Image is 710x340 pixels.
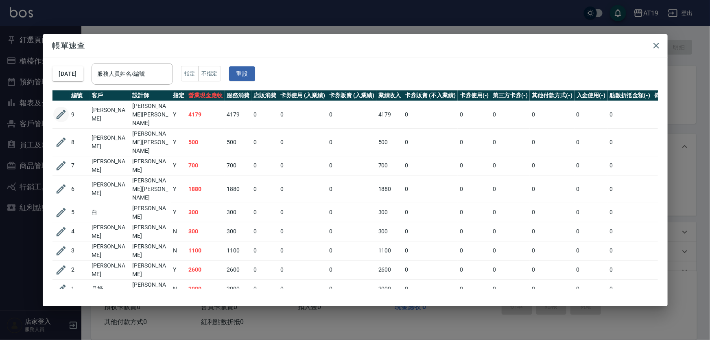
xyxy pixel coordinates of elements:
td: 0 [575,279,608,298]
td: 0 [278,101,328,128]
td: [PERSON_NAME][PERSON_NAME] [131,128,171,156]
td: 0 [327,156,376,175]
td: 0 [608,101,653,128]
td: 0 [491,128,530,156]
td: 500 [186,128,225,156]
td: 白 [90,203,131,222]
td: 品妤 [90,279,131,298]
td: 0 [251,222,278,241]
td: 0 [530,260,575,279]
td: 0 [251,175,278,203]
th: 卡券使用 (入業績) [278,90,328,101]
td: 1100 [225,241,251,260]
td: Y [171,203,187,222]
td: 0 [458,279,491,298]
td: 0 [608,260,653,279]
td: 2600 [376,260,403,279]
td: 0 [608,279,653,298]
td: 0 [251,156,278,175]
td: 0 [403,260,458,279]
td: 0 [491,260,530,279]
td: 300 [225,203,251,222]
td: [PERSON_NAME] [131,279,171,298]
td: 0 [278,260,328,279]
td: 300 [186,222,225,241]
td: 300 [186,203,225,222]
td: 0 [458,156,491,175]
td: 2000 [186,279,225,298]
td: 0 [530,101,575,128]
td: 0 [491,175,530,203]
td: 0 [458,260,491,279]
td: 0 [491,241,530,260]
td: 0 [608,203,653,222]
th: 業績收入 [376,90,403,101]
td: 4179 [186,101,225,128]
td: [PERSON_NAME] [131,222,171,241]
td: 0 [251,279,278,298]
th: 第三方卡券(-) [491,90,530,101]
td: [PERSON_NAME] [131,156,171,175]
td: 0 [491,222,530,241]
td: 0 [608,175,653,203]
td: 4 [70,222,90,241]
td: 0 [575,156,608,175]
td: 0 [608,128,653,156]
td: [PERSON_NAME] [90,101,131,128]
td: 300 [376,222,403,241]
td: 0 [327,203,376,222]
td: [PERSON_NAME] [90,128,131,156]
td: 1100 [186,241,225,260]
td: 6 [70,175,90,203]
td: 300 [225,222,251,241]
td: 0 [251,241,278,260]
td: 7 [70,156,90,175]
td: 2 [70,260,90,279]
button: [DATE] [52,66,83,81]
td: 2000 [376,279,403,298]
td: 0 [278,156,328,175]
td: 0 [491,279,530,298]
td: 0 [327,128,376,156]
td: 1100 [376,241,403,260]
td: 9 [70,101,90,128]
td: 0 [251,101,278,128]
th: 營業現金應收 [186,90,225,101]
td: 500 [225,128,251,156]
td: 0 [458,128,491,156]
td: 0 [530,241,575,260]
td: 0 [491,203,530,222]
td: 0 [327,222,376,241]
td: 0 [403,128,458,156]
td: 0 [327,175,376,203]
th: 編號 [70,90,90,101]
td: 0 [575,203,608,222]
button: 指定 [181,66,199,82]
td: 0 [327,241,376,260]
td: 0 [575,101,608,128]
td: 0 [608,222,653,241]
td: [PERSON_NAME] [90,222,131,241]
td: [PERSON_NAME][PERSON_NAME] [131,175,171,203]
td: 0 [458,203,491,222]
td: 300 [376,203,403,222]
td: N [171,241,187,260]
td: 0 [491,101,530,128]
td: Y [171,260,187,279]
td: Y [171,128,187,156]
td: 0 [608,241,653,260]
td: Y [171,101,187,128]
td: 2000 [225,279,251,298]
td: 2600 [186,260,225,279]
button: 不指定 [198,66,221,82]
td: 5 [70,203,90,222]
td: N [171,279,187,298]
td: [PERSON_NAME] [131,260,171,279]
td: 0 [575,260,608,279]
td: 0 [403,156,458,175]
td: 0 [458,222,491,241]
td: 0 [278,175,328,203]
th: 備註 [652,90,668,101]
th: 點數折抵金額(-) [608,90,653,101]
td: 0 [278,128,328,156]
